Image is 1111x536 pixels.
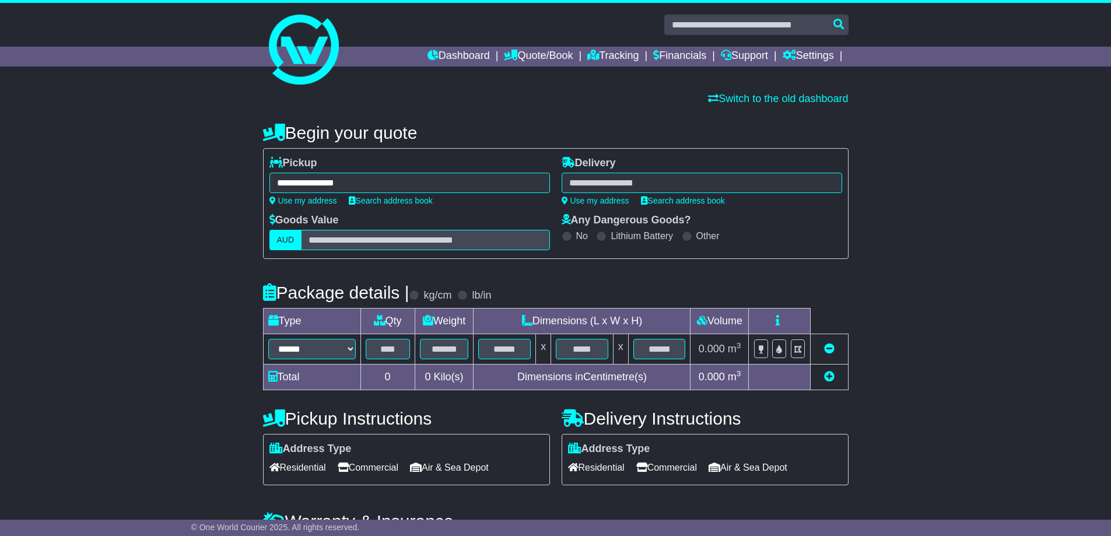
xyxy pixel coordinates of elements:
label: Address Type [269,443,352,456]
label: kg/cm [423,289,451,302]
sup: 3 [737,341,741,350]
td: Dimensions (L x W x H) [474,309,691,334]
a: Search address book [349,196,433,205]
label: AUD [269,230,302,250]
td: Dimensions in Centimetre(s) [474,365,691,390]
td: Qty [360,309,415,334]
a: Dashboard [427,47,490,66]
td: Volume [691,309,749,334]
label: Delivery [562,157,616,170]
label: Lithium Battery [611,230,673,241]
span: m [728,371,741,383]
td: 0 [360,365,415,390]
span: m [728,343,741,355]
label: Other [696,230,720,241]
span: Air & Sea Depot [410,458,489,477]
span: 0 [425,371,430,383]
a: Use my address [562,196,629,205]
label: No [576,230,588,241]
span: 0.000 [699,371,725,383]
a: Use my address [269,196,337,205]
td: x [613,334,628,365]
span: Commercial [338,458,398,477]
label: Address Type [568,443,650,456]
h4: Warranty & Insurance [263,512,849,531]
label: lb/in [472,289,491,302]
td: Total [263,365,360,390]
h4: Begin your quote [263,123,849,142]
a: Financials [653,47,706,66]
a: Switch to the old dashboard [708,93,848,104]
a: Tracking [587,47,639,66]
a: Quote/Book [504,47,573,66]
span: © One World Courier 2025. All rights reserved. [191,523,360,532]
span: 0.000 [699,343,725,355]
a: Support [721,47,768,66]
label: Goods Value [269,214,339,227]
sup: 3 [737,369,741,378]
a: Search address book [641,196,725,205]
td: Weight [415,309,474,334]
h4: Package details | [263,283,409,302]
a: Add new item [824,371,835,383]
span: Commercial [636,458,697,477]
label: Pickup [269,157,317,170]
h4: Pickup Instructions [263,409,550,428]
a: Remove this item [824,343,835,355]
span: Residential [269,458,326,477]
td: Kilo(s) [415,365,474,390]
a: Settings [783,47,834,66]
h4: Delivery Instructions [562,409,849,428]
td: Type [263,309,360,334]
span: Air & Sea Depot [709,458,787,477]
label: Any Dangerous Goods? [562,214,691,227]
td: x [536,334,551,365]
span: Residential [568,458,625,477]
